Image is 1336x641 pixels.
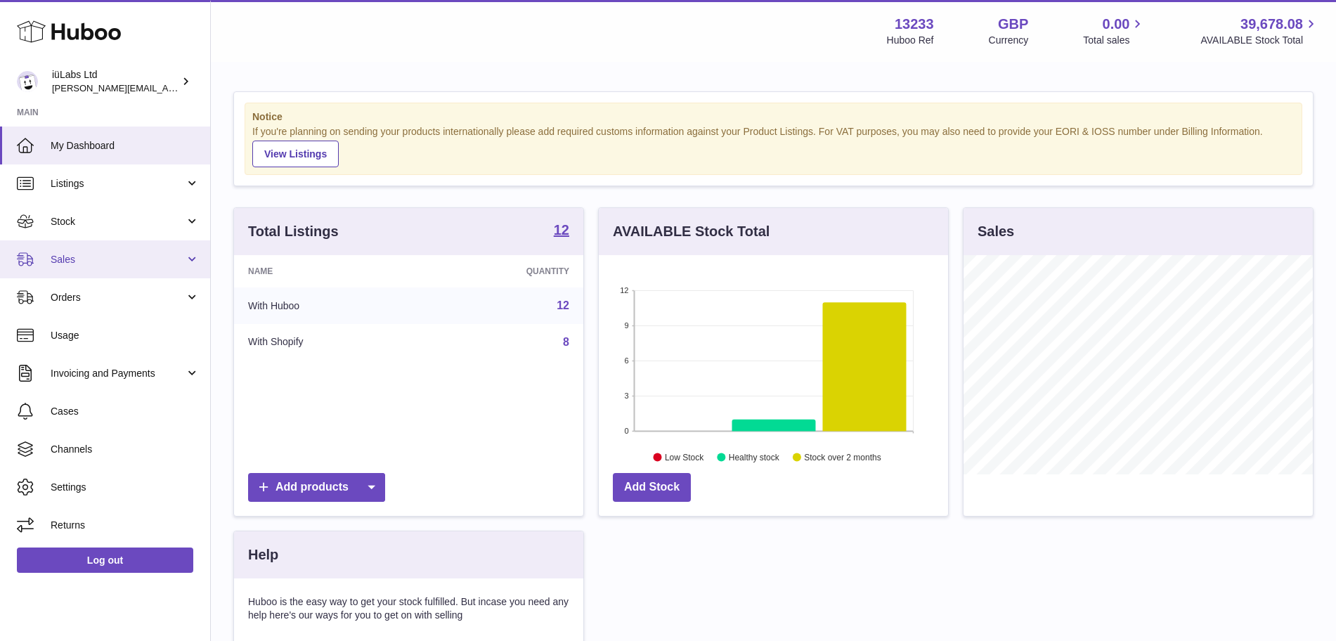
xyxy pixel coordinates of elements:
a: Log out [17,548,193,573]
span: My Dashboard [51,139,200,153]
a: 8 [563,336,569,348]
span: Stock [51,215,185,228]
a: 0.00 Total sales [1083,15,1146,47]
strong: Notice [252,110,1295,124]
a: Add Stock [613,473,691,502]
a: View Listings [252,141,339,167]
span: Channels [51,443,200,456]
span: Total sales [1083,34,1146,47]
strong: 12 [554,223,569,237]
h3: AVAILABLE Stock Total [613,222,770,241]
text: 12 [620,286,628,294]
a: 12 [554,223,569,240]
p: Huboo is the easy way to get your stock fulfilled. But incase you need any help here's our ways f... [248,595,569,622]
span: Settings [51,481,200,494]
text: Healthy stock [729,452,780,462]
span: Listings [51,177,185,190]
div: If you're planning on sending your products internationally please add required customs informati... [252,125,1295,167]
strong: 13233 [895,15,934,34]
span: AVAILABLE Stock Total [1200,34,1319,47]
span: Usage [51,329,200,342]
a: 39,678.08 AVAILABLE Stock Total [1200,15,1319,47]
span: 0.00 [1103,15,1130,34]
h3: Help [248,545,278,564]
th: Name [234,255,422,287]
span: 39,678.08 [1240,15,1303,34]
text: Stock over 2 months [804,452,881,462]
div: Currency [989,34,1029,47]
span: Invoicing and Payments [51,367,185,380]
td: With Shopify [234,324,422,361]
strong: GBP [998,15,1028,34]
th: Quantity [422,255,583,287]
text: 6 [624,356,628,365]
div: Huboo Ref [887,34,934,47]
text: 0 [624,427,628,435]
h3: Total Listings [248,222,339,241]
a: Add products [248,473,385,502]
div: iüLabs Ltd [52,68,179,95]
span: Returns [51,519,200,532]
text: 9 [624,321,628,330]
span: [PERSON_NAME][EMAIL_ADDRESS][DOMAIN_NAME] [52,82,282,93]
span: Cases [51,405,200,418]
a: 12 [557,299,569,311]
h3: Sales [978,222,1014,241]
text: 3 [624,391,628,400]
span: Sales [51,253,185,266]
span: Orders [51,291,185,304]
text: Low Stock [665,452,704,462]
img: annunziata@iulabs.co [17,71,38,92]
td: With Huboo [234,287,422,324]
